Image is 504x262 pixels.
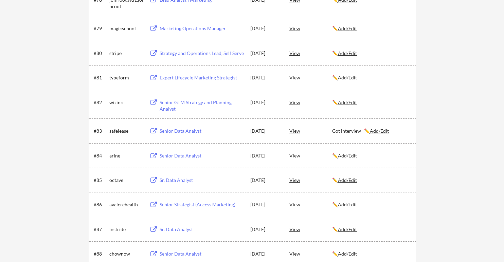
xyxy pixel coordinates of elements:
u: Add/Edit [338,202,357,207]
div: Sr. Data Analyst [160,226,244,233]
div: [DATE] [250,177,280,184]
div: Expert Lifecycle Marketing Strategist [160,74,244,81]
div: View [289,71,332,83]
div: instride [109,226,143,233]
div: [DATE] [250,99,280,106]
div: ✏️ [332,226,410,233]
u: Add/Edit [338,99,357,105]
div: Senior Data Analyst [160,128,244,134]
div: magicschool [109,25,143,32]
div: View [289,125,332,137]
div: Senior Strategist (Access Marketing) [160,201,244,208]
div: #82 [94,99,107,106]
div: ✏️ [332,201,410,208]
div: View [289,96,332,108]
div: #86 [94,201,107,208]
div: ✏️ [332,177,410,184]
div: ✏️ [332,25,410,32]
u: Add/Edit [338,226,357,232]
div: [DATE] [250,201,280,208]
div: View [289,223,332,235]
div: [DATE] [250,226,280,233]
u: Add/Edit [338,25,357,31]
div: typeform [109,74,143,81]
div: Sr. Data Analyst [160,177,244,184]
div: #83 [94,128,107,134]
div: arine [109,152,143,159]
div: View [289,149,332,162]
div: [DATE] [250,50,280,57]
div: [DATE] [250,128,280,134]
div: #87 [94,226,107,233]
div: #80 [94,50,107,57]
u: Add/Edit [338,50,357,56]
div: ✏️ [332,250,410,257]
div: #85 [94,177,107,184]
div: Got interview ✏️ [332,128,410,134]
div: octave [109,177,143,184]
div: [DATE] [250,74,280,81]
div: View [289,198,332,210]
div: #81 [94,74,107,81]
u: Add/Edit [338,251,357,257]
div: stripe [109,50,143,57]
div: View [289,47,332,59]
div: #84 [94,152,107,159]
div: safelease [109,128,143,134]
div: ✏️ [332,99,410,106]
div: #79 [94,25,107,32]
div: View [289,247,332,260]
div: ✏️ [332,74,410,81]
div: [DATE] [250,250,280,257]
div: #88 [94,250,107,257]
u: Add/Edit [338,177,357,183]
div: Senior Data Analyst [160,250,244,257]
div: Marketing Operations Manager [160,25,244,32]
div: chownow [109,250,143,257]
div: View [289,22,332,34]
div: wizinc [109,99,143,106]
div: ✏️ [332,50,410,57]
u: Add/Edit [338,153,357,158]
u: Add/Edit [370,128,389,134]
div: [DATE] [250,152,280,159]
div: Senior Data Analyst [160,152,244,159]
u: Add/Edit [338,75,357,80]
div: Senior GTM Strategy and Planning Analyst [160,99,244,112]
div: View [289,174,332,186]
div: avalerehealth [109,201,143,208]
div: [DATE] [250,25,280,32]
div: ✏️ [332,152,410,159]
div: Strategy and Operations Lead, Self Serve [160,50,244,57]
